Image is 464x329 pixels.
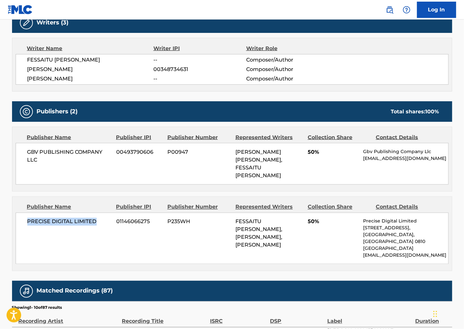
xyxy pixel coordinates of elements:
div: Recording Title [122,311,207,325]
p: Precise Digital Limited [363,218,448,225]
div: Collection Share [308,203,371,211]
img: help [403,6,411,14]
a: Log In [417,2,456,18]
span: FESSAITU [PERSON_NAME] [27,56,154,64]
span: Composer/Author [246,56,330,64]
span: 50% [308,218,358,226]
span: [PERSON_NAME] [27,75,154,83]
span: Composer/Author [246,65,330,73]
iframe: Chat Widget [431,298,464,329]
div: ISRC [210,311,267,325]
span: [PERSON_NAME] [27,65,154,73]
p: Gbv Publishing Company Llc [363,148,448,155]
div: Publisher Name [27,203,111,211]
span: [PERSON_NAME] [PERSON_NAME], FESSAITU [PERSON_NAME] [235,149,282,179]
div: Publisher Number [167,203,231,211]
span: FESSAITU [PERSON_NAME], [PERSON_NAME], [PERSON_NAME] [235,219,282,248]
div: Collection Share [308,134,371,141]
div: Publisher Name [27,134,111,141]
p: Showing 1 - 10 of 87 results [12,305,62,311]
p: [EMAIL_ADDRESS][DOMAIN_NAME] [363,155,448,162]
img: search [386,6,394,14]
p: [GEOGRAPHIC_DATA] [363,245,448,252]
div: Publisher Number [167,134,231,141]
div: Help [400,3,413,16]
span: P00947 [167,148,231,156]
div: Recording Artist [19,311,119,325]
div: Contact Details [376,134,439,141]
span: P235WH [167,218,231,226]
img: Writers [22,19,30,27]
a: Public Search [383,3,396,16]
div: Total shares: [391,108,439,116]
div: DSP [270,311,324,325]
div: Publisher IPI [116,134,162,141]
span: 100 % [426,108,439,115]
span: 00348734631 [153,65,246,73]
h5: Matched Recordings (87) [37,287,113,295]
p: [STREET_ADDRESS], [363,225,448,232]
img: Matched Recordings [22,287,30,295]
div: Duration [415,311,449,325]
div: Drag [433,304,437,324]
span: 50% [308,148,358,156]
p: [EMAIL_ADDRESS][DOMAIN_NAME] [363,252,448,259]
span: Composer/Author [246,75,330,83]
div: Writer Role [246,45,330,52]
div: Writer IPI [153,45,246,52]
span: 01146066275 [116,218,162,226]
span: -- [153,56,246,64]
div: Represented Writers [235,203,303,211]
div: Writer Name [27,45,154,52]
div: Publisher IPI [116,203,162,211]
span: 00493790606 [116,148,162,156]
div: Represented Writers [235,134,303,141]
p: [GEOGRAPHIC_DATA], [GEOGRAPHIC_DATA] 0810 [363,232,448,245]
img: MLC Logo [8,5,33,14]
h5: Writers (3) [37,19,69,26]
h5: Publishers (2) [37,108,78,115]
img: Publishers [22,108,30,116]
div: Contact Details [376,203,439,211]
span: PRECISE DIGITAL LIMITED [27,218,112,226]
div: Label [327,311,412,325]
span: -- [153,75,246,83]
span: GBV PUBLISHING COMPANY LLC [27,148,112,164]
